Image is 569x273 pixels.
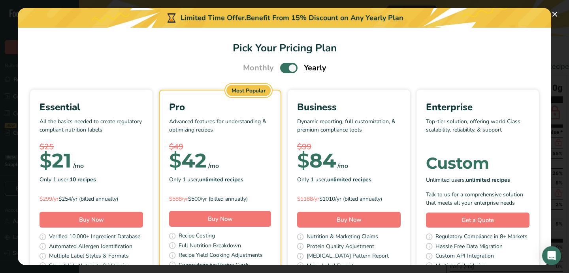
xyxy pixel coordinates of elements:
[208,215,233,223] span: Buy Now
[297,212,401,228] button: Buy Now
[307,262,354,271] span: Menu Label Report
[542,246,561,265] div: Open Intercom Messenger
[304,62,326,74] span: Yearly
[297,117,401,141] p: Dynamic reporting, full customization, & premium compliance tools
[246,13,403,23] div: Benefit From 15% Discount on Any Yearly Plan
[297,100,401,114] div: Business
[169,100,271,114] div: Pro
[40,195,58,203] span: $299/yr
[208,161,219,171] div: /mo
[337,161,348,171] div: /mo
[199,176,243,183] b: unlimited recipes
[327,176,371,183] b: unlimited recipes
[179,251,263,261] span: Recipe Yield Cooking Adjustments
[426,213,529,228] a: Get a Quote
[179,241,241,251] span: Full Nutrition Breakdown
[40,175,96,184] span: Only 1 user,
[435,232,528,242] span: Regulatory Compliance in 8+ Markets
[169,175,243,184] span: Only 1 user,
[297,153,336,169] div: 84
[40,149,52,173] span: $
[307,252,389,262] span: [MEDICAL_DATA] Pattern Report
[297,175,371,184] span: Only 1 user,
[426,190,529,207] div: Talk to us for a comprehensive solution that meets all your enterprise needs
[40,100,143,114] div: Essential
[70,176,96,183] b: 10 recipes
[40,195,143,203] div: $254/yr (billed annually)
[179,261,250,271] span: Comprehensive Recipe Cards
[49,242,132,252] span: Automated Allergen Identification
[435,252,494,262] span: Custom API Integration
[435,262,486,271] span: Multiple Subsidaries
[179,232,215,241] span: Recipe Costing
[27,40,542,56] h1: Pick Your Pricing Plan
[337,216,362,224] span: Buy Now
[18,8,551,28] div: Limited Time Offer.
[40,212,143,228] button: Buy Now
[49,262,130,271] span: Show/Hide Nutrients & Vitamins
[169,117,271,141] p: Advanced features for understanding & optimizing recipes
[435,242,503,252] span: Hassle Free Data Migration
[73,161,84,171] div: /mo
[307,242,374,252] span: Protein Quality Adjustment
[40,117,143,141] p: All the basics needed to create regulatory compliant nutrition labels
[79,216,104,224] span: Buy Now
[426,117,529,141] p: Top-tier solution, offering world Class scalability, reliability, & support
[462,216,494,225] span: Get a Quote
[40,141,143,153] div: $25
[297,149,309,173] span: $
[297,195,319,203] span: $1188/yr
[49,252,129,262] span: Multiple Label Styles & Formats
[297,141,401,153] div: $99
[426,176,510,184] span: Unlimited users,
[169,195,188,203] span: $588/yr
[40,153,72,169] div: 21
[169,195,271,203] div: $500/yr (billed annually)
[426,100,529,114] div: Enterprise
[426,155,529,171] div: Custom
[307,232,378,242] span: Nutrition & Marketing Claims
[169,149,181,173] span: $
[49,232,140,242] span: Verified 10,000+ Ingredient Database
[169,211,271,227] button: Buy Now
[466,176,510,184] b: unlimited recipes
[243,62,274,74] span: Monthly
[297,195,401,203] div: $1010/yr (billed annually)
[226,85,271,96] div: Most Popular
[169,141,271,153] div: $49
[169,153,207,169] div: 42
